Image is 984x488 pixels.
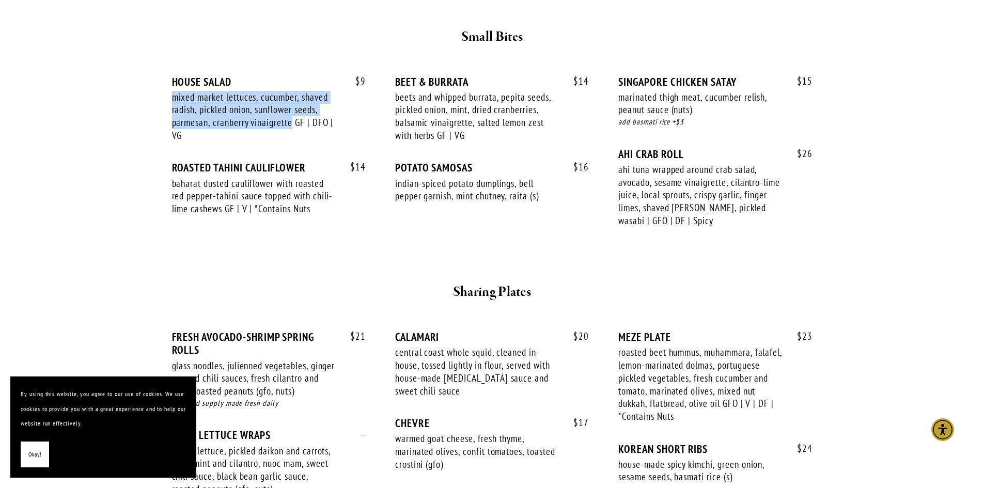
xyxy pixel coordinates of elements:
div: warmed goat cheese, fresh thyme, marinated olives, confit tomatoes, toasted crostini (gfo) [395,432,559,470]
div: beets and whipped burrata, pepita seeds, pickled onion, mint, dried cranberries, balsamic vinaigr... [395,91,559,142]
span: $ [350,161,355,173]
span: 24 [787,443,813,454]
div: mixed market lettuces, cucumber, shaved radish, pickled onion, sunflower seeds, parmesan, cranber... [172,91,336,142]
span: $ [797,330,802,342]
span: 20 [563,330,589,342]
span: 15 [787,75,813,87]
div: glass noodles, julienned vegetables, ginger soy and chili sauces, fresh cilantro and mint, roaste... [172,359,336,398]
div: POTATO SAMOSAS [395,161,589,174]
span: 26 [787,148,813,160]
div: FRESH AVOCADO-SHRIMP SPRING ROLLS [172,330,366,356]
div: HOUSE SALAD [172,75,366,88]
div: SINGAPORE CHICKEN SATAY [618,75,812,88]
span: $ [797,147,802,160]
span: 21 [340,330,366,342]
span: 23 [787,330,813,342]
div: a limited supply made fresh daily [172,398,366,410]
div: marinated thigh meat, cucumber relish, peanut sauce (nuts) [618,91,783,116]
span: 17 [563,417,589,429]
span: $ [797,442,802,454]
div: CHEVRE [395,417,589,430]
strong: Sharing Plates [453,283,531,301]
div: KOREAN SHORT RIBS [618,443,812,455]
div: CALAMARI [395,330,589,343]
div: central coast whole squid, cleaned in-house, tossed lightly in flour, served with house-made [MED... [395,346,559,397]
p: By using this website, you agree to our use of cookies. We use cookies to provide you with a grea... [21,387,186,431]
div: Accessibility Menu [931,418,954,441]
div: indian-spiced potato dumplings, bell pepper garnish, mint chutney, raita (s) [395,177,559,202]
div: baharat dusted cauliflower with roasted red pepper-tahini sauce topped with chili-lime cashews GF... [172,177,336,215]
section: Cookie banner [10,376,196,478]
div: AHI CRAB ROLL [618,148,812,161]
span: 14 [340,161,366,173]
span: 16 [563,161,589,173]
div: NOVO LETTUCE WRAPS [172,429,366,442]
span: Okay! [28,447,41,462]
div: MEZE PLATE [618,330,812,343]
span: $ [573,75,579,87]
div: BEET & BURRATA [395,75,589,88]
span: - [352,429,366,440]
strong: Small Bites [461,28,523,46]
span: $ [355,75,361,87]
span: 14 [563,75,589,87]
span: 9 [345,75,366,87]
span: $ [573,161,579,173]
div: add basmati rice +$3 [618,116,812,128]
span: $ [797,75,802,87]
span: $ [350,330,355,342]
button: Okay! [21,442,49,468]
span: $ [573,416,579,429]
div: ahi tuna wrapped around crab salad, avocado, sesame vinaigrette, cilantro-lime juice, local sprou... [618,163,783,227]
span: $ [573,330,579,342]
div: house-made spicy kimchi, green onion, sesame seeds, basmati rice (s) [618,458,783,483]
div: ROASTED TAHINI CAULIFLOWER [172,161,366,174]
div: roasted beet hummus, muhammara, falafel, lemon-marinated dolmas, portuguese pickled vegetables, f... [618,346,783,422]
